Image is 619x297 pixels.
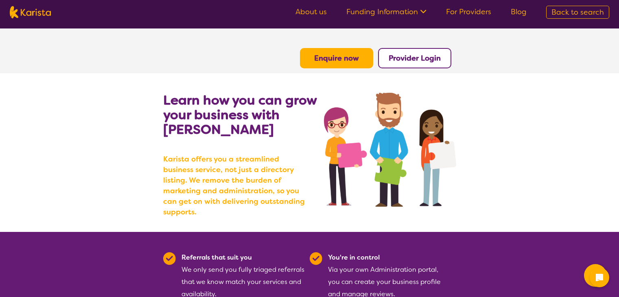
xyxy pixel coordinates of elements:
span: Back to search [551,7,604,17]
a: Provider Login [389,53,441,63]
a: Back to search [546,6,609,19]
button: Enquire now [300,48,373,68]
img: Tick [163,252,176,265]
button: Provider Login [378,48,451,68]
img: grow your business with Karista [324,93,456,207]
a: For Providers [446,7,491,17]
a: About us [295,7,327,17]
a: Blog [511,7,527,17]
a: Funding Information [346,7,427,17]
a: Enquire now [314,53,359,63]
img: Tick [310,252,322,265]
b: Karista offers you a streamlined business service, not just a directory listing. We remove the bu... [163,154,310,217]
b: Referrals that suit you [182,253,252,262]
b: Learn how you can grow your business with [PERSON_NAME] [163,92,317,138]
button: Channel Menu [584,264,607,287]
b: You're in control [328,253,380,262]
img: Karista logo [10,6,51,18]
